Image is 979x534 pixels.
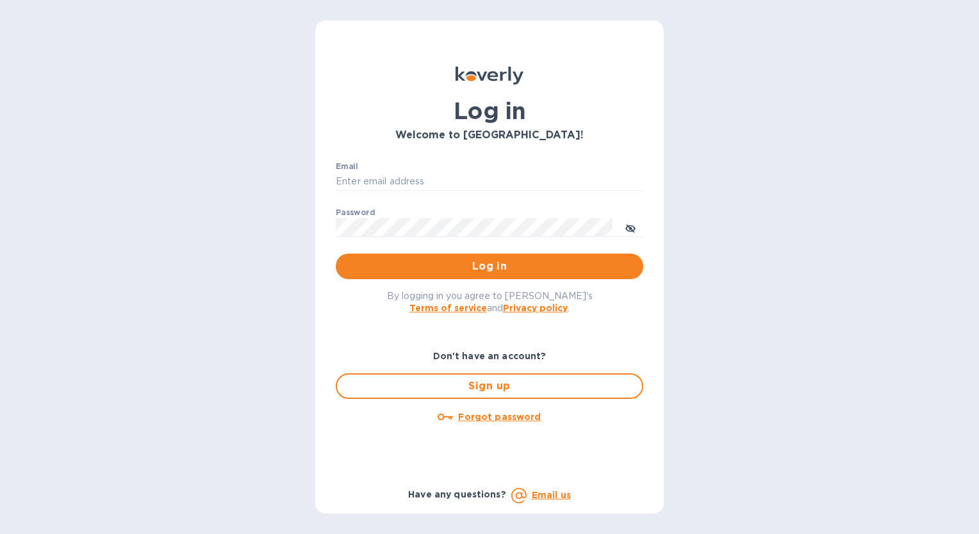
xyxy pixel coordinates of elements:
input: Enter email address [336,172,643,191]
button: Log in [336,254,643,279]
h1: Log in [336,97,643,124]
label: Password [336,209,375,216]
button: toggle password visibility [618,214,643,240]
b: Don't have an account? [433,351,547,361]
img: Koverly [456,67,523,85]
button: Sign up [336,373,643,399]
span: By logging in you agree to [PERSON_NAME]'s and . [387,291,593,313]
span: Sign up [347,378,632,394]
span: Log in [346,259,633,274]
u: Forgot password [458,412,541,422]
a: Email us [532,490,571,500]
label: Email [336,163,358,170]
h3: Welcome to [GEOGRAPHIC_DATA]! [336,129,643,142]
b: Have any questions? [408,489,506,499]
a: Privacy policy [503,303,568,313]
a: Terms of service [409,303,487,313]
